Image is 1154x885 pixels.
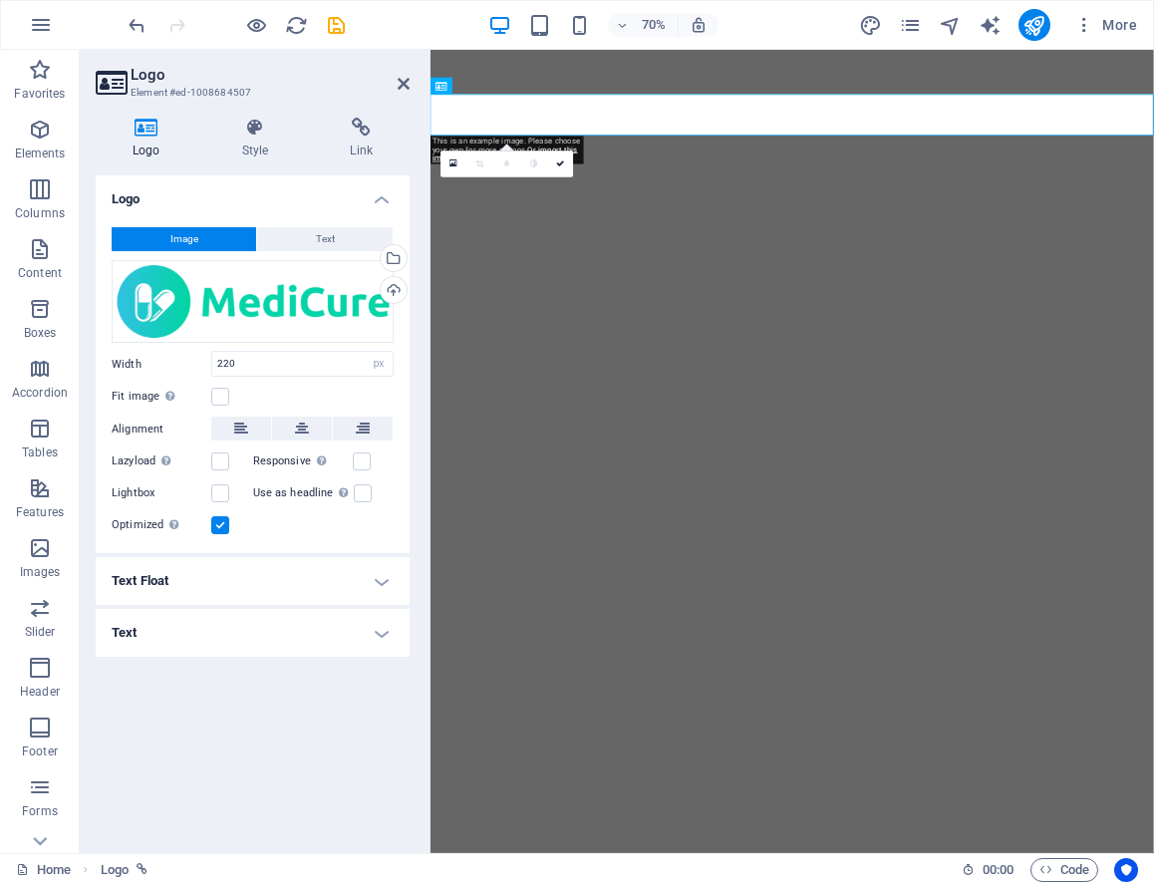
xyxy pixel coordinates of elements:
[494,151,521,178] a: Blur
[96,118,205,159] h4: Logo
[14,86,65,102] p: Favorites
[16,858,71,882] a: Click to cancel selection. Double-click to open Pages
[12,385,68,401] p: Accordion
[101,858,147,882] nav: breadcrumb
[1114,858,1138,882] button: Usercentrics
[284,13,308,37] button: reload
[131,66,410,84] h2: Logo
[18,265,62,281] p: Content
[997,862,1000,877] span: :
[467,151,494,178] a: Crop mode
[325,14,348,37] i: Save (Ctrl+S)
[112,418,211,442] label: Alignment
[324,13,348,37] button: save
[112,359,211,370] label: Width
[316,227,335,251] span: Text
[608,13,679,37] button: 70%
[125,13,148,37] button: undo
[96,609,410,657] h4: Text
[257,227,393,251] button: Text
[520,151,547,178] a: Greyscale
[859,13,883,37] button: design
[441,151,468,178] a: Select files from the file manager, stock photos, or upload file(s)
[253,481,354,505] label: Use as headline
[1074,15,1137,35] span: More
[313,118,410,159] h4: Link
[112,481,211,505] label: Lightbox
[96,557,410,605] h4: Text Float
[430,137,584,164] div: This is an example image. Please choose your own for more options.
[16,504,64,520] p: Features
[1030,858,1098,882] button: Code
[433,146,578,163] a: Or import this image
[20,564,61,580] p: Images
[126,14,148,37] i: Undo: Move elements (Ctrl+Z)
[22,444,58,460] p: Tables
[137,864,147,875] i: This element is linked
[638,13,670,37] h6: 70%
[24,325,57,341] p: Boxes
[112,449,211,473] label: Lazyload
[205,118,314,159] h4: Style
[1039,858,1089,882] span: Code
[112,260,394,344] div: logo-medicure.png
[899,13,923,37] button: pages
[547,151,574,178] a: Confirm ( ⌘ ⏎ )
[983,858,1013,882] span: 00 00
[285,14,308,37] i: Reload page
[1018,9,1050,41] button: publish
[20,684,60,700] p: Header
[690,16,708,34] i: On resize automatically adjust zoom level to fit chosen device.
[131,84,370,102] h3: Element #ed-1008684507
[15,146,66,161] p: Elements
[939,14,962,37] i: Navigator
[244,13,268,37] button: Click here to leave preview mode and continue editing
[101,858,129,882] span: Click to select. Double-click to edit
[253,449,353,473] label: Responsive
[962,858,1014,882] h6: Session time
[1066,9,1145,41] button: More
[112,385,211,409] label: Fit image
[112,513,211,537] label: Optimized
[939,13,963,37] button: navigator
[25,624,56,640] p: Slider
[859,14,882,37] i: Design (Ctrl+Alt+Y)
[15,205,65,221] p: Columns
[170,227,198,251] span: Image
[979,13,1003,37] button: text_generator
[22,743,58,759] p: Footer
[112,227,256,251] button: Image
[1022,14,1045,37] i: Publish
[96,175,410,211] h4: Logo
[22,803,58,819] p: Forms
[979,14,1002,37] i: AI Writer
